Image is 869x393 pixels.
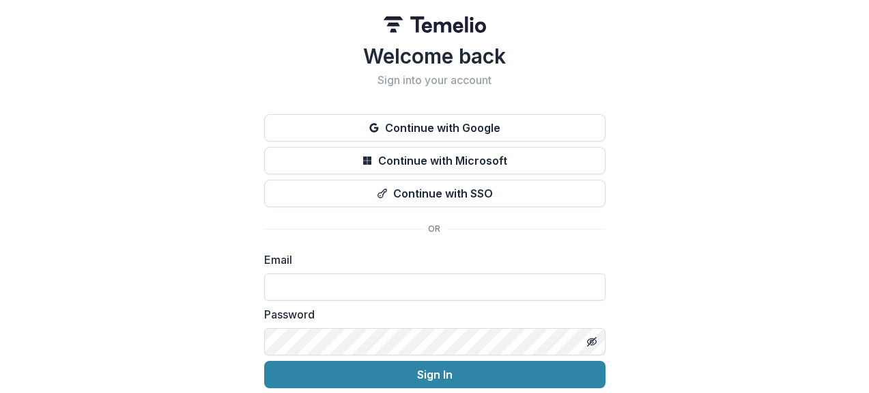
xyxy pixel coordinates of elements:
img: Temelio [384,16,486,33]
button: Toggle password visibility [581,331,603,353]
button: Continue with SSO [264,180,606,207]
button: Continue with Google [264,114,606,141]
button: Sign In [264,361,606,388]
h1: Welcome back [264,44,606,68]
label: Password [264,306,597,323]
h2: Sign into your account [264,74,606,87]
button: Continue with Microsoft [264,147,606,174]
label: Email [264,252,597,268]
